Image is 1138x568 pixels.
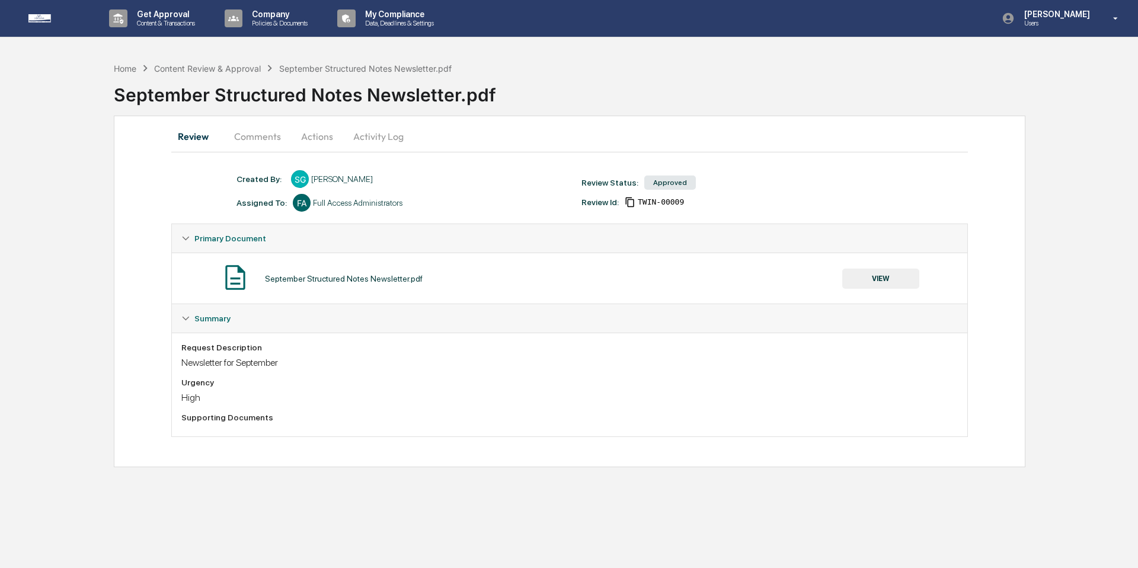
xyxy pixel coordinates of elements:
[1015,19,1096,27] p: Users
[344,122,413,151] button: Activity Log
[181,357,958,368] div: Newsletter for September
[242,19,314,27] p: Policies & Documents
[236,174,285,184] div: Created By: ‎ ‎
[220,263,250,292] img: Document Icon
[291,170,309,188] div: SG
[114,75,1138,106] div: September Structured Notes Newsletter.pdf
[127,19,201,27] p: Content & Transactions
[842,269,919,289] button: VIEW
[154,63,261,74] div: Content Review & Approval
[127,9,201,19] p: Get Approval
[356,19,440,27] p: Data, Deadlines & Settings
[290,122,344,151] button: Actions
[172,333,967,436] div: Summary
[1100,529,1132,561] iframe: Open customer support
[356,9,440,19] p: My Compliance
[28,14,85,23] img: logo
[194,234,266,243] span: Primary Document
[638,197,684,207] span: d5c10225-5fe2-4a1b-a3b6-4fa26c7cee89
[242,9,314,19] p: Company
[181,392,958,403] div: High
[181,378,958,387] div: Urgency
[1015,9,1096,19] p: [PERSON_NAME]
[171,122,225,151] button: Review
[114,63,136,74] div: Home
[313,198,402,208] div: Full Access Administrators
[311,174,373,184] div: [PERSON_NAME]
[225,122,290,151] button: Comments
[644,175,696,190] div: Approved
[293,194,311,212] div: FA
[181,413,958,422] div: Supporting Documents
[236,198,287,208] div: Assigned To:
[172,304,967,333] div: Summary
[581,178,638,187] div: Review Status:
[181,343,958,352] div: Request Description
[172,224,967,253] div: Primary Document
[172,253,967,304] div: Primary Document
[194,314,231,323] span: Summary
[265,274,423,283] div: September Structured Notes Newsletter.pdf
[581,197,619,207] div: Review Id:
[171,122,968,151] div: secondary tabs example
[279,63,452,74] div: September Structured Notes Newsletter.pdf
